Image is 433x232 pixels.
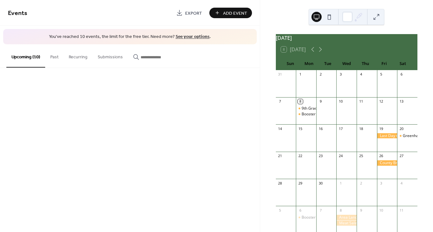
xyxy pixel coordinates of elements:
[318,99,323,104] div: 9
[399,154,404,158] div: 27
[379,208,384,213] div: 10
[337,57,356,70] div: Wed
[375,57,394,70] div: Fri
[298,181,303,185] div: 29
[359,208,363,213] div: 9
[298,126,303,131] div: 15
[359,99,363,104] div: 11
[338,99,343,104] div: 10
[296,112,316,117] div: Booster Club Meeting
[278,154,283,158] div: 21
[298,154,303,158] div: 22
[281,57,300,70] div: Sun
[379,154,384,158] div: 26
[64,44,93,67] button: Recurring
[298,99,303,104] div: 8
[278,208,283,213] div: 5
[302,106,379,111] div: 9th Grade Leadership Class Parent Meeting
[338,208,343,213] div: 8
[377,160,397,166] div: County Broilers Due
[278,181,283,185] div: 28
[6,44,45,68] button: Upcoming (10)
[8,7,27,19] span: Events
[338,72,343,77] div: 3
[356,57,375,70] div: Thu
[298,72,303,77] div: 1
[318,181,323,185] div: 30
[302,112,340,117] div: Booster Club Meeting
[394,57,412,70] div: Sat
[399,99,404,104] div: 13
[278,99,283,104] div: 7
[338,126,343,131] div: 17
[336,221,357,226] div: Meat Sales Fundraiser Ends
[379,99,384,104] div: 12
[399,72,404,77] div: 6
[93,44,128,67] button: Submissions
[359,181,363,185] div: 2
[359,154,363,158] div: 25
[318,72,323,77] div: 2
[379,72,384,77] div: 5
[318,57,337,70] div: Tue
[377,133,397,139] div: Last Day to Pay Dues, Order Swine Tags and Meat Sales Kickoff
[318,126,323,131] div: 16
[278,72,283,77] div: 31
[276,34,417,42] div: [DATE]
[300,57,318,70] div: Mon
[318,208,323,213] div: 7
[176,33,210,41] a: See your options
[338,154,343,158] div: 24
[45,44,64,67] button: Past
[171,8,207,18] a: Export
[359,126,363,131] div: 18
[399,181,404,185] div: 4
[296,215,316,220] div: Booster Club Meeting
[379,181,384,185] div: 3
[399,208,404,213] div: 11
[10,34,250,40] span: You've reached 10 events, the limit for the free tier. Need more? .
[338,181,343,185] div: 1
[336,215,357,220] div: Area Land and Range CDE
[379,126,384,131] div: 19
[296,106,316,111] div: 9th Grade Leadership Class Parent Meeting
[359,72,363,77] div: 4
[399,126,404,131] div: 20
[318,154,323,158] div: 23
[185,10,202,17] span: Export
[298,208,303,213] div: 6
[397,133,417,139] div: Greenhand Camp
[302,215,340,220] div: Booster Club Meeting
[278,126,283,131] div: 14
